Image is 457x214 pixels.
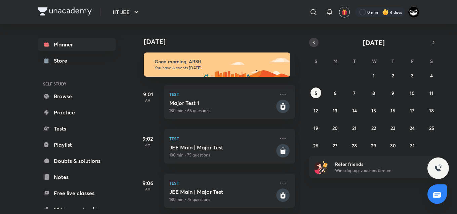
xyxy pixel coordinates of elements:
[429,125,434,131] abbr: October 25, 2025
[407,70,418,81] button: October 3, 2025
[387,87,398,98] button: October 9, 2025
[38,7,92,15] img: Company Logo
[38,106,116,119] a: Practice
[38,90,116,103] a: Browse
[134,135,161,143] h5: 9:02
[353,58,356,64] abbr: Tuesday
[38,170,116,184] a: Notes
[134,90,161,98] h5: 9:01
[134,98,161,102] p: AM
[371,125,376,131] abbr: October 22, 2025
[387,70,398,81] button: October 2, 2025
[38,122,116,135] a: Tests
[382,9,389,15] img: streak
[352,125,357,131] abbr: October 21, 2025
[410,90,415,96] abbr: October 10, 2025
[109,5,144,19] button: IIT JEE
[407,105,418,116] button: October 17, 2025
[411,72,414,79] abbr: October 3, 2025
[387,140,398,151] button: October 30, 2025
[169,152,275,158] p: 180 min • 75 questions
[169,197,275,203] p: 180 min • 75 questions
[368,140,379,151] button: October 29, 2025
[333,107,337,114] abbr: October 13, 2025
[333,142,337,149] abbr: October 27, 2025
[38,38,116,51] a: Planner
[371,142,376,149] abbr: October 29, 2025
[38,78,116,90] h6: SELF STUDY
[352,142,357,149] abbr: October 28, 2025
[349,87,360,98] button: October 7, 2025
[134,187,161,191] p: AM
[410,125,415,131] abbr: October 24, 2025
[368,70,379,81] button: October 1, 2025
[372,90,375,96] abbr: October 8, 2025
[38,7,92,17] a: Company Logo
[368,105,379,116] button: October 15, 2025
[387,105,398,116] button: October 16, 2025
[429,107,434,114] abbr: October 18, 2025
[155,65,284,71] p: You have 6 events [DATE]
[38,138,116,151] a: Playlist
[169,100,275,106] h5: Major Test 1
[134,179,161,187] h5: 9:06
[391,90,394,96] abbr: October 9, 2025
[334,90,336,96] abbr: October 6, 2025
[144,52,290,77] img: morning
[426,87,437,98] button: October 11, 2025
[38,154,116,168] a: Doubts & solutions
[314,125,318,131] abbr: October 19, 2025
[144,38,302,46] h4: [DATE]
[134,143,161,147] p: AM
[426,122,437,133] button: October 25, 2025
[310,122,321,133] button: October 19, 2025
[407,122,418,133] button: October 24, 2025
[430,72,433,79] abbr: October 4, 2025
[54,57,71,65] div: Store
[335,168,418,174] p: Win a laptop, vouchers & more
[349,105,360,116] button: October 14, 2025
[38,54,116,67] a: Store
[429,90,433,96] abbr: October 11, 2025
[315,90,317,96] abbr: October 5, 2025
[169,188,275,195] h5: JEE Main | Major Test
[330,105,340,116] button: October 13, 2025
[352,107,357,114] abbr: October 14, 2025
[408,6,419,18] img: ARSH Khan
[430,58,433,64] abbr: Saturday
[387,122,398,133] button: October 23, 2025
[391,58,394,64] abbr: Thursday
[363,38,385,47] span: [DATE]
[313,142,318,149] abbr: October 26, 2025
[330,122,340,133] button: October 20, 2025
[310,105,321,116] button: October 12, 2025
[339,7,350,17] button: avatar
[434,164,442,172] img: ttu
[335,160,418,168] h6: Refer friends
[407,87,418,98] button: October 10, 2025
[392,72,394,79] abbr: October 2, 2025
[310,87,321,98] button: October 5, 2025
[169,144,275,151] h5: JEE Main | Major Test
[169,179,275,187] p: Test
[169,90,275,98] p: Test
[410,107,414,114] abbr: October 17, 2025
[341,9,347,15] img: avatar
[319,38,429,47] button: [DATE]
[411,58,414,64] abbr: Friday
[368,87,379,98] button: October 8, 2025
[353,90,356,96] abbr: October 7, 2025
[390,142,396,149] abbr: October 30, 2025
[426,70,437,81] button: October 4, 2025
[407,140,418,151] button: October 31, 2025
[349,122,360,133] button: October 21, 2025
[390,125,396,131] abbr: October 23, 2025
[332,125,338,131] abbr: October 20, 2025
[169,108,275,114] p: 180 min • 66 questions
[426,105,437,116] button: October 18, 2025
[330,140,340,151] button: October 27, 2025
[368,122,379,133] button: October 22, 2025
[330,87,340,98] button: October 6, 2025
[169,135,275,143] p: Test
[373,72,375,79] abbr: October 1, 2025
